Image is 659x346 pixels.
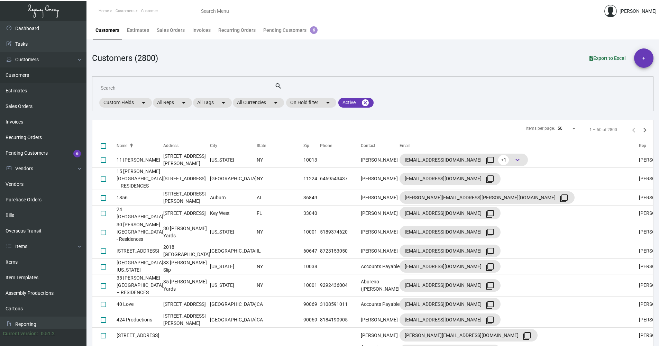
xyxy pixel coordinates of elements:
[628,124,639,135] button: Previous page
[286,98,336,108] mat-chip: On Hold filter
[405,192,569,203] div: [PERSON_NAME][EMAIL_ADDRESS][PERSON_NAME][DOMAIN_NAME]
[257,312,303,328] td: CA
[210,259,257,274] td: [US_STATE]
[639,124,650,135] button: Next page
[303,312,320,328] td: 90069
[405,154,523,165] div: [EMAIL_ADDRESS][DOMAIN_NAME]
[219,99,228,107] mat-icon: arrow_drop_down
[141,9,158,13] span: Customer
[117,274,163,297] td: 35 [PERSON_NAME][GEOGRAPHIC_DATA] – RESIDENCES
[526,125,555,131] div: Items per page:
[275,82,282,90] mat-icon: search
[361,168,400,190] td: [PERSON_NAME]
[486,247,494,256] mat-icon: filter_none
[405,245,495,256] div: [EMAIL_ADDRESS][DOMAIN_NAME]
[303,243,320,259] td: 60647
[604,5,617,17] img: admin@bootstrapmaster.com
[117,152,163,168] td: 11 [PERSON_NAME]
[163,168,210,190] td: [STREET_ADDRESS]
[405,299,495,310] div: [EMAIL_ADDRESS][DOMAIN_NAME]
[303,143,309,149] div: Zip
[338,98,374,108] mat-chip: Active
[303,143,320,149] div: Zip
[257,274,303,297] td: NY
[303,297,320,312] td: 90069
[163,221,210,243] td: 30 [PERSON_NAME] Yards
[361,99,369,107] mat-icon: cancel
[320,168,361,190] td: 6469543437
[163,274,210,297] td: 35 [PERSON_NAME] Yards
[303,190,320,206] td: 36849
[498,155,509,165] span: +1
[257,206,303,221] td: FL
[589,55,626,61] span: Export to Excel
[192,27,211,34] div: Invoices
[163,206,210,221] td: [STREET_ADDRESS]
[210,274,257,297] td: [US_STATE]
[361,143,400,149] div: Contact
[95,27,119,34] div: Customers
[41,330,55,337] div: 0.51.2
[320,143,361,149] div: Phone
[163,152,210,168] td: [STREET_ADDRESS][PERSON_NAME]
[320,312,361,328] td: 8184190905
[303,274,320,297] td: 10001
[218,27,256,34] div: Recurring Orders
[303,259,320,274] td: 10038
[303,152,320,168] td: 10013
[117,143,127,149] div: Name
[117,259,163,274] td: [GEOGRAPHIC_DATA] [US_STATE]
[486,301,494,309] mat-icon: filter_none
[233,98,284,108] mat-chip: All Currencies
[405,208,495,219] div: [EMAIL_ADDRESS][DOMAIN_NAME]
[99,98,152,108] mat-chip: Custom Fields
[3,330,38,337] div: Current version:
[405,261,495,272] div: [EMAIL_ADDRESS][DOMAIN_NAME]
[210,243,257,259] td: [GEOGRAPHIC_DATA]
[620,8,657,15] div: [PERSON_NAME]
[361,190,400,206] td: [PERSON_NAME]
[486,175,494,183] mat-icon: filter_none
[257,152,303,168] td: NY
[163,312,210,328] td: [STREET_ADDRESS][PERSON_NAME]
[157,27,185,34] div: Sales Orders
[127,27,149,34] div: Estimates
[361,297,400,312] td: Accounts Payable
[589,127,617,133] div: 1 – 50 of 2800
[324,99,332,107] mat-icon: arrow_drop_down
[361,312,400,328] td: [PERSON_NAME]
[117,143,163,149] div: Name
[163,143,179,149] div: Address
[513,156,522,164] span: keyboard_arrow_down
[117,190,163,206] td: 1856
[210,190,257,206] td: Auburn
[163,143,210,149] div: Address
[361,206,400,221] td: [PERSON_NAME]
[272,99,280,107] mat-icon: arrow_drop_down
[92,52,158,64] div: Customers (2800)
[642,48,645,68] span: +
[210,143,257,149] div: City
[303,206,320,221] td: 33040
[486,210,494,218] mat-icon: filter_none
[210,312,257,328] td: [GEOGRAPHIC_DATA]
[486,263,494,271] mat-icon: filter_none
[257,143,266,149] div: State
[486,316,494,325] mat-icon: filter_none
[361,328,400,343] td: [PERSON_NAME]
[584,52,631,64] button: Export to Excel
[361,152,400,168] td: [PERSON_NAME]
[163,297,210,312] td: [STREET_ADDRESS]
[405,314,495,325] div: [EMAIL_ADDRESS][DOMAIN_NAME]
[99,9,109,13] span: Home
[400,139,639,152] th: Email
[257,243,303,259] td: IL
[558,126,562,131] span: 50
[193,98,232,108] mat-chip: All Tags
[257,168,303,190] td: NY
[320,143,332,149] div: Phone
[361,274,400,297] td: Abureno ([PERSON_NAME]
[210,297,257,312] td: [GEOGRAPHIC_DATA]
[320,274,361,297] td: 9292436004
[116,9,135,13] span: Customers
